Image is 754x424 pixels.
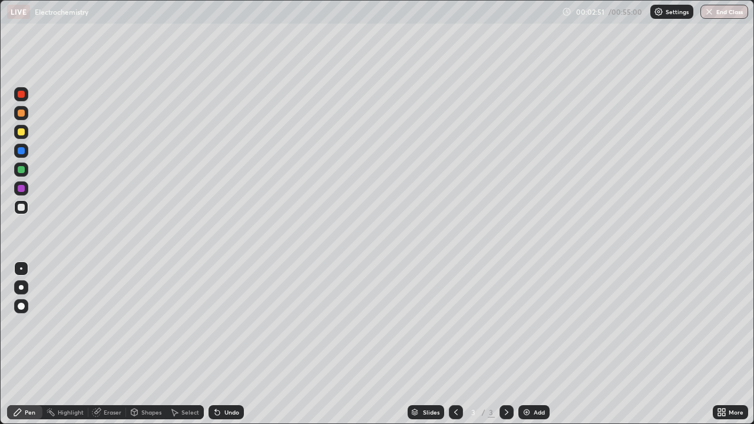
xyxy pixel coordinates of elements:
div: Shapes [141,409,161,415]
p: Electrochemistry [35,7,88,16]
div: / [482,409,485,416]
div: Select [181,409,199,415]
p: LIVE [11,7,27,16]
div: Add [534,409,545,415]
button: End Class [700,5,748,19]
p: Settings [666,9,689,15]
img: add-slide-button [522,408,531,417]
img: end-class-cross [705,7,714,16]
div: Slides [423,409,439,415]
div: 3 [468,409,479,416]
div: 3 [488,407,495,418]
img: class-settings-icons [654,7,663,16]
div: More [729,409,743,415]
div: Highlight [58,409,84,415]
div: Pen [25,409,35,415]
div: Eraser [104,409,121,415]
div: Undo [224,409,239,415]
